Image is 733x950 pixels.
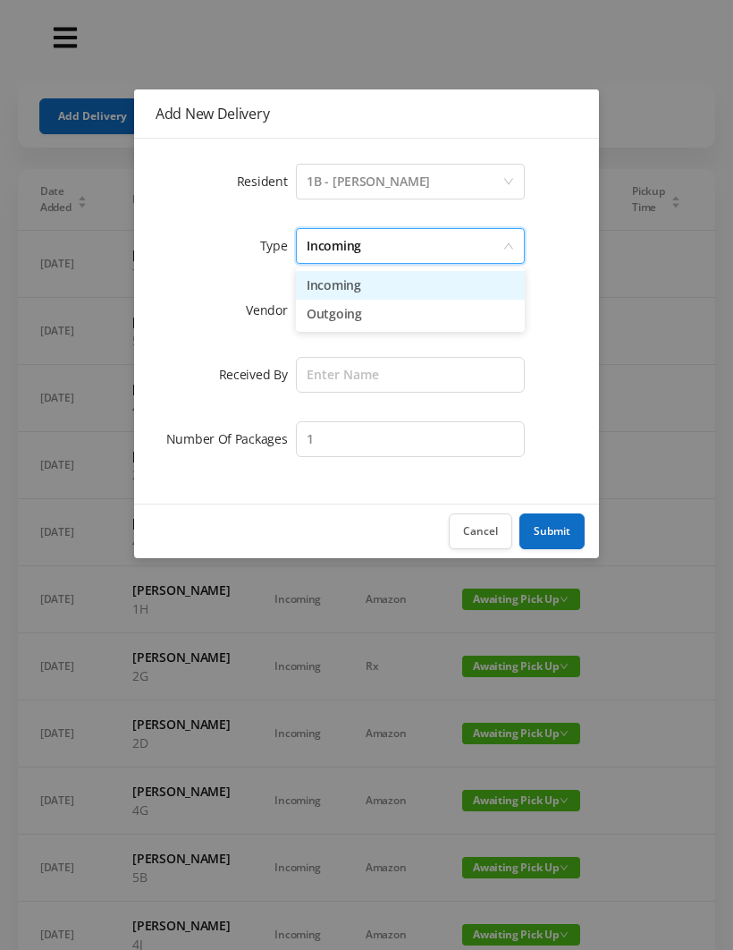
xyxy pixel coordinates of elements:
[156,104,577,123] div: Add New Delivery
[296,300,525,328] li: Outgoing
[166,430,297,447] label: Number Of Packages
[260,237,297,254] label: Type
[237,173,297,190] label: Resident
[219,366,297,383] label: Received By
[246,301,296,318] label: Vendor
[519,513,585,549] button: Submit
[449,513,512,549] button: Cancel
[156,160,577,461] form: Add New Delivery
[503,176,514,189] i: icon: down
[296,271,525,300] li: Incoming
[307,229,361,263] div: Incoming
[503,241,514,253] i: icon: down
[296,357,525,393] input: Enter Name
[307,165,430,199] div: 1B - Gregory Dennis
